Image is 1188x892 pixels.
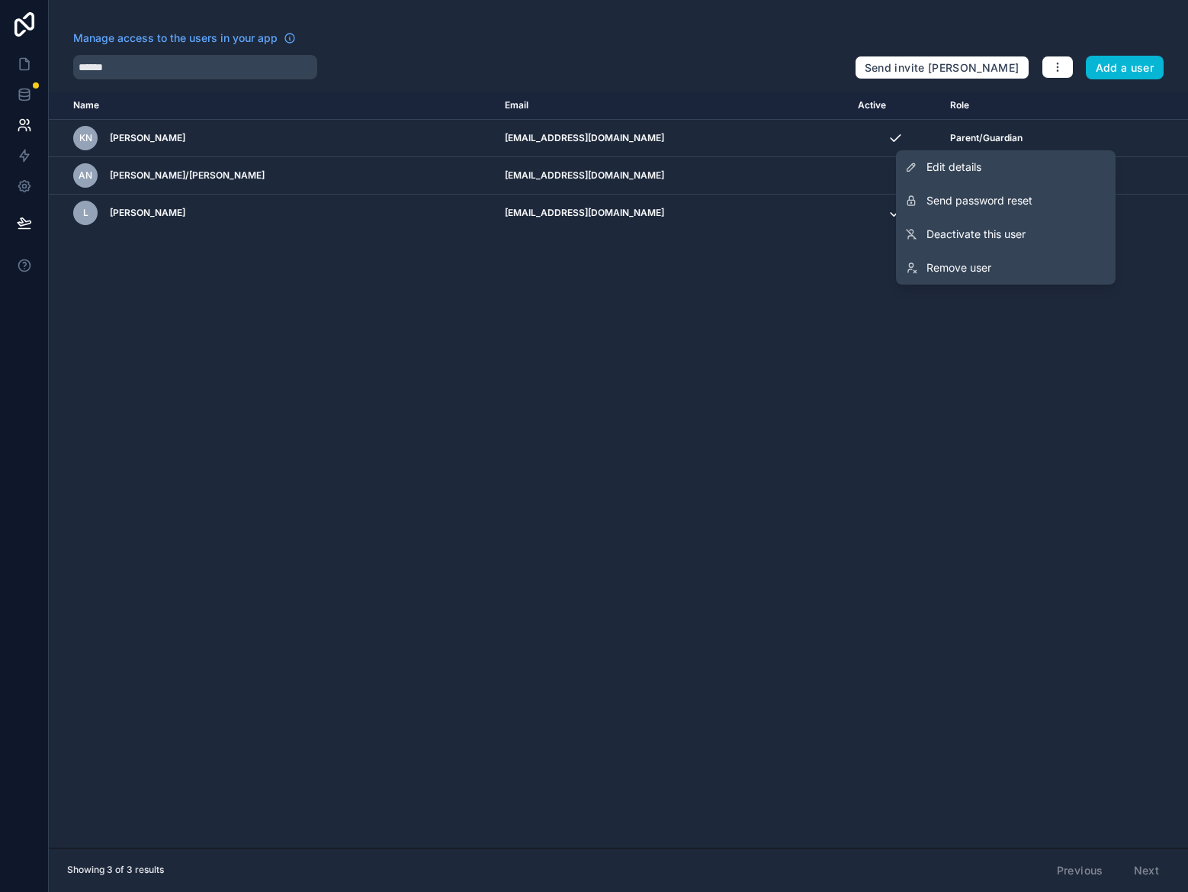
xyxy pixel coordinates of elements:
[110,132,185,144] span: [PERSON_NAME]
[896,150,1116,184] a: Edit details
[110,169,265,182] span: [PERSON_NAME]/[PERSON_NAME]
[896,217,1116,251] a: Deactivate this user
[855,56,1029,80] button: Send invite [PERSON_NAME]
[849,92,941,120] th: Active
[496,195,849,232] td: [EMAIL_ADDRESS][DOMAIN_NAME]
[67,864,164,876] span: Showing 3 of 3 results
[83,207,88,219] span: L
[896,251,1116,285] a: Remove user
[49,92,496,120] th: Name
[73,31,296,46] a: Manage access to the users in your app
[496,157,849,195] td: [EMAIL_ADDRESS][DOMAIN_NAME]
[926,193,1032,208] span: Send password reset
[950,132,1023,144] span: Parent/Guardian
[926,159,981,175] span: Edit details
[496,92,849,120] th: Email
[79,132,92,144] span: KN
[49,92,1188,848] div: scrollable content
[73,31,278,46] span: Manage access to the users in your app
[1086,56,1164,80] button: Add a user
[926,260,991,275] span: Remove user
[926,227,1026,242] span: Deactivate this user
[496,120,849,157] td: [EMAIL_ADDRESS][DOMAIN_NAME]
[79,169,92,182] span: AN
[941,92,1121,120] th: Role
[896,184,1116,217] button: Send password reset
[110,207,185,219] span: [PERSON_NAME]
